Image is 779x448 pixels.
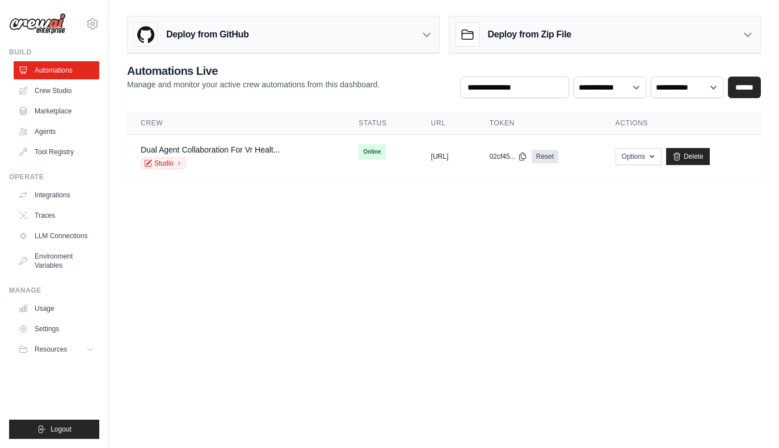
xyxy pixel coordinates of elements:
a: LLM Connections [14,227,99,245]
a: Agents [14,122,99,141]
a: Usage [14,299,99,318]
th: Status [345,112,417,135]
div: Operate [9,172,99,181]
a: Tool Registry [14,143,99,161]
h3: Deploy from Zip File [488,28,571,41]
img: Logo [9,13,66,35]
th: Actions [602,112,761,135]
a: Dual Agent Collaboration For Vr Healt... [141,145,280,154]
a: Traces [14,206,99,225]
div: Build [9,48,99,57]
a: Automations [14,61,99,79]
a: Marketplace [14,102,99,120]
h3: Deploy from GitHub [166,28,249,41]
img: GitHub Logo [134,23,157,46]
h2: Automations Live [127,63,380,79]
th: Token [476,112,602,135]
a: Environment Variables [14,247,99,274]
th: URL [418,112,476,135]
button: Options [616,148,662,165]
th: Crew [127,112,345,135]
span: Resources [35,345,67,354]
p: Manage and monitor your active crew automations from this dashboard. [127,79,380,90]
a: Delete [666,148,710,165]
a: Crew Studio [14,82,99,100]
span: Online [359,144,385,160]
button: Resources [14,340,99,358]
a: Studio [141,158,186,169]
a: Reset [532,150,558,163]
div: Manage [9,286,99,295]
button: 02cf45... [490,152,527,161]
a: Settings [14,320,99,338]
a: Integrations [14,186,99,204]
span: Logout [50,425,71,434]
button: Logout [9,420,99,439]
